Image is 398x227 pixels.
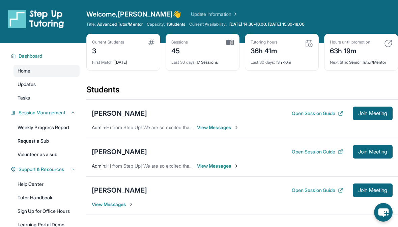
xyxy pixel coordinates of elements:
[19,53,42,59] span: Dashboard
[13,78,80,90] a: Updates
[197,124,239,131] span: View Messages
[16,109,76,116] button: Session Management
[353,183,393,197] button: Join Meeting
[358,111,387,115] span: Join Meeting
[13,148,80,161] a: Volunteer as a sub
[292,148,343,155] button: Open Session Guide
[13,205,80,217] a: Sign Up for Office Hours
[358,188,387,192] span: Join Meeting
[234,125,239,130] img: Chevron-Right
[330,60,348,65] span: Next title :
[148,39,154,45] img: card
[189,22,226,27] span: Current Availability:
[129,202,134,207] img: Chevron-Right
[330,56,392,65] div: Senior Tutor/Mentor
[92,56,154,65] div: [DATE]
[305,39,313,48] img: card
[18,81,36,88] span: Updates
[86,9,181,19] span: Welcome, [PERSON_NAME] 👋
[384,39,392,48] img: card
[18,94,30,101] span: Tasks
[353,107,393,120] button: Join Meeting
[92,109,147,118] div: [PERSON_NAME]
[13,192,80,204] a: Tutor Handbook
[229,22,305,27] span: [DATE] 14:30-18:00, [DATE] 15:30-18:00
[292,110,343,117] button: Open Session Guide
[226,39,234,46] img: card
[171,56,234,65] div: 17 Sessions
[171,39,188,45] div: Sessions
[19,109,65,116] span: Session Management
[171,60,196,65] span: Last 30 days :
[330,39,370,45] div: Hours until promotion
[234,163,239,169] img: Chevron-Right
[147,22,165,27] span: Capacity:
[251,45,278,56] div: 36h 41m
[92,124,106,130] span: Admin :
[92,163,106,169] span: Admin :
[171,45,188,56] div: 45
[92,147,147,157] div: [PERSON_NAME]
[13,121,80,134] a: Weekly Progress Report
[330,45,370,56] div: 63h 19m
[13,135,80,147] a: Request a Sub
[353,145,393,159] button: Join Meeting
[197,163,239,169] span: View Messages
[191,11,238,18] a: Update Information
[18,67,30,74] span: Home
[8,9,64,28] img: logo
[86,22,96,27] span: Title:
[251,56,313,65] div: 13h 40m
[292,187,343,194] button: Open Session Guide
[251,39,278,45] div: Tutoring hours
[251,60,275,65] span: Last 30 days :
[92,45,124,56] div: 3
[358,150,387,154] span: Join Meeting
[16,53,76,59] button: Dashboard
[16,166,76,173] button: Support & Resources
[167,22,186,27] span: 1 Students
[228,22,306,27] a: [DATE] 14:30-18:00, [DATE] 15:30-18:00
[86,84,398,99] div: Students
[13,178,80,190] a: Help Center
[92,186,147,195] div: [PERSON_NAME]
[231,11,238,18] img: Chevron Right
[13,92,80,104] a: Tasks
[374,203,393,222] button: chat-button
[97,22,142,27] span: Advanced Tutor/Mentor
[92,39,124,45] div: Current Students
[92,60,114,65] span: First Match :
[13,65,80,77] a: Home
[19,166,64,173] span: Support & Resources
[92,201,134,208] span: View Messages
